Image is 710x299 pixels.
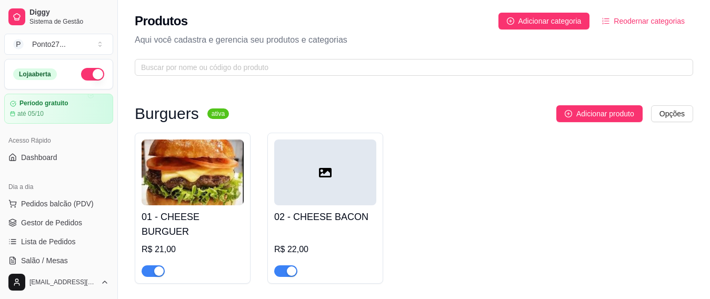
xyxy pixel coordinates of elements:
[21,198,94,209] span: Pedidos balcão (PDV)
[576,108,634,119] span: Adicionar produto
[602,17,609,25] span: ordered-list
[29,8,109,17] span: Diggy
[142,139,244,205] img: product-image
[142,210,244,239] h4: 01 - CHEESE BURGUER
[274,210,376,224] h4: 02 - CHEESE BACON
[659,108,685,119] span: Opções
[142,243,244,256] div: R$ 21,00
[135,107,199,120] h3: Burguers
[13,68,57,80] div: Loja aberta
[4,34,113,55] button: Select a team
[4,132,113,149] div: Acesso Rápido
[651,105,693,122] button: Opções
[4,4,113,29] a: DiggySistema de Gestão
[4,178,113,195] div: Dia a dia
[4,195,113,212] button: Pedidos balcão (PDV)
[565,110,572,117] span: plus-circle
[21,152,57,163] span: Dashboard
[507,17,514,25] span: plus-circle
[556,105,643,122] button: Adicionar produto
[29,278,96,286] span: [EMAIL_ADDRESS][DOMAIN_NAME]
[207,108,229,119] sup: ativa
[141,62,678,73] input: Buscar por nome ou código do produto
[4,94,113,124] a: Período gratuitoaté 05/10
[498,13,590,29] button: Adicionar categoria
[4,233,113,250] a: Lista de Pedidos
[17,109,44,118] article: até 05/10
[4,252,113,269] a: Salão / Mesas
[274,243,376,256] div: R$ 22,00
[81,68,104,81] button: Alterar Status
[21,217,82,228] span: Gestor de Pedidos
[135,13,188,29] h2: Produtos
[594,13,693,29] button: Reodernar categorias
[4,214,113,231] a: Gestor de Pedidos
[19,99,68,107] article: Período gratuito
[32,39,66,49] div: Ponto27 ...
[4,149,113,166] a: Dashboard
[614,15,685,27] span: Reodernar categorias
[13,39,24,49] span: P
[29,17,109,26] span: Sistema de Gestão
[21,255,68,266] span: Salão / Mesas
[4,270,113,295] button: [EMAIL_ADDRESS][DOMAIN_NAME]
[518,15,582,27] span: Adicionar categoria
[21,236,76,247] span: Lista de Pedidos
[135,34,693,46] p: Aqui você cadastra e gerencia seu produtos e categorias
